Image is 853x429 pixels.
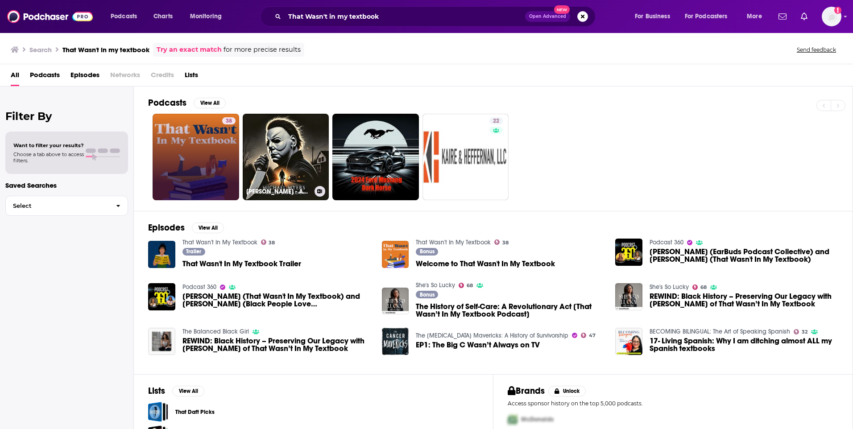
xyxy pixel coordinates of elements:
[148,9,178,24] a: Charts
[5,196,128,216] button: Select
[182,293,371,308] a: Toya Coleman (That Wasn't In My Textbook) and Sequoia Holmes (Black People Love Paramore)
[775,9,790,24] a: Show notifications dropdown
[416,341,540,349] span: EP1: The Big C Wasn’t Always on TV
[650,239,683,246] a: Podcast 360
[650,293,838,308] a: REWIND: Black History – Preserving Our Legacy with Toya Coleman of That Wasn’t In My Textbook
[548,386,586,396] button: Unlock
[615,239,642,266] a: Arielle Nissenblatt (EarBuds Podcast Collective) and Toya Coleman (That Wasn't In My Textbook)
[222,117,236,124] a: 38
[502,241,509,245] span: 38
[148,385,165,396] h2: Lists
[629,9,681,24] button: open menu
[650,328,790,335] a: BECOMING BILINGUAL: The Art of Speaking Spanish
[794,46,839,54] button: Send feedback
[615,283,642,310] img: REWIND: Black History – Preserving Our Legacy with Toya Coleman of That Wasn’t In My Textbook
[489,117,503,124] a: 22
[148,222,224,233] a: EpisodesView All
[382,241,409,268] img: Welcome to That Wasn't In My Textbook
[175,407,215,417] a: That Daft Picks
[269,241,275,245] span: 38
[148,283,175,310] img: Toya Coleman (That Wasn't In My Textbook) and Sequoia Holmes (Black People Love Paramore)
[182,283,216,291] a: Podcast 360
[635,10,670,23] span: For Business
[285,9,525,24] input: Search podcasts, credits, & more...
[182,328,249,335] a: The Balanced Black Girl
[148,328,175,355] img: REWIND: Black History – Preserving Our Legacy with Toya Coleman of That Wasn’t In My Textbook
[13,142,84,148] span: Want to filter your results?
[650,248,838,263] span: [PERSON_NAME] (EarBuds Podcast Collective) and [PERSON_NAME] (That Wasn't In My Textbook)
[172,386,204,396] button: View All
[741,9,773,24] button: open menu
[11,68,19,86] a: All
[685,10,728,23] span: For Podcasters
[190,10,222,23] span: Monitoring
[467,284,473,288] span: 68
[554,5,570,14] span: New
[650,337,838,352] span: 17- Living Spanish: Why I am ditching almost ALL my Spanish textbooks
[184,9,233,24] button: open menu
[13,151,84,164] span: Choose a tab above to access filters.
[243,114,329,200] a: [PERSON_NAME] - Audio Biography
[5,110,128,123] h2: Filter By
[416,260,555,268] span: Welcome to That Wasn't In My Textbook
[416,239,491,246] a: That Wasn't In My Textbook
[104,9,149,24] button: open menu
[650,283,689,291] a: She's So Lucky
[525,11,570,22] button: Open AdvancedNew
[5,181,128,190] p: Saved Searches
[224,45,301,55] span: for more precise results
[182,260,301,268] span: That Wasn't In My Textbook Trailer
[416,281,455,289] a: She's So Lucky
[157,45,222,55] a: Try an exact match
[581,333,596,338] a: 47
[822,7,841,26] img: User Profile
[615,328,642,355] img: 17- Living Spanish: Why I am ditching almost ALL my Spanish textbooks
[153,10,173,23] span: Charts
[508,400,838,407] p: Access sponsor history on the top 5,000 podcasts.
[747,10,762,23] span: More
[246,188,311,195] h3: [PERSON_NAME] - Audio Biography
[226,117,232,126] span: 38
[382,328,409,355] img: EP1: The Big C Wasn’t Always on TV
[521,416,554,423] span: McDonalds
[416,332,568,339] a: The Cancer Mavericks: A History of Survivorship
[504,410,521,429] img: First Pro Logo
[269,6,604,27] div: Search podcasts, credits, & more...
[192,223,224,233] button: View All
[261,239,275,245] a: 38
[692,285,707,290] a: 68
[148,241,175,268] img: That Wasn't In My Textbook Trailer
[382,288,409,315] img: The History of Self-Care: A Revolutionary Act [That Wasn’t In My Textbook Podcast]
[420,249,435,254] span: Bonus
[802,330,807,334] span: 32
[508,385,545,396] h2: Brands
[459,283,473,288] a: 68
[62,45,149,54] h3: That Wasn't in my textbook
[182,337,371,352] a: REWIND: Black History – Preserving Our Legacy with Toya Coleman of That Wasn’t In My Textbook
[70,68,99,86] a: Episodes
[182,293,371,308] span: [PERSON_NAME] (That Wasn't In My Textbook) and [PERSON_NAME] (Black People Love [PERSON_NAME])
[6,203,109,209] span: Select
[679,9,741,24] button: open menu
[420,292,435,297] span: Bonus
[493,117,499,126] span: 22
[182,337,371,352] span: REWIND: Black History – Preserving Our Legacy with [PERSON_NAME] of That Wasn’t In My Textbook
[30,68,60,86] span: Podcasts
[422,114,509,200] a: 22
[822,7,841,26] button: Show profile menu
[7,8,93,25] img: Podchaser - Follow, Share and Rate Podcasts
[148,222,185,233] h2: Episodes
[650,293,838,308] span: REWIND: Black History – Preserving Our Legacy with [PERSON_NAME] of That Wasn’t In My Textbook
[153,114,239,200] a: 38
[110,68,140,86] span: Networks
[185,68,198,86] a: Lists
